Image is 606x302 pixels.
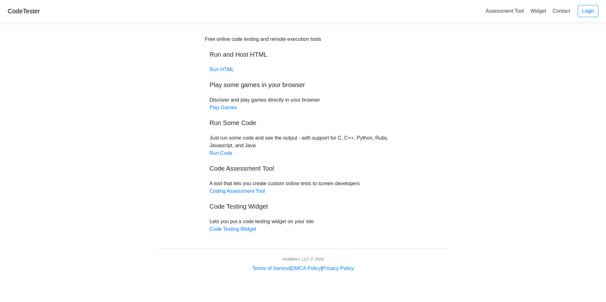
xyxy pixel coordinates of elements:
[210,105,237,110] a: Play Games
[210,119,396,127] h5: Run Some Code
[550,6,573,16] a: Contact
[210,67,234,72] a: Run HTML
[210,81,396,89] h5: Play some games in your browser
[205,35,321,43] div: Free online code testing and remote execution tools
[210,150,232,156] a: Run Code
[528,6,549,16] a: Widget
[210,226,256,232] a: Code Testing Widget
[210,203,396,210] h5: Code Testing Widget
[210,165,396,172] h5: Code Assessment Tool
[322,266,354,271] a: Privacy Policy
[483,6,526,16] a: Assessment Tool
[205,35,401,233] div: Discover and play games directly in your browser Just run some code and see the output - with sup...
[210,51,396,58] h5: Run and Host HTML
[252,266,290,271] a: Terms of Service
[282,256,324,262] div: AcidWorx, LLC © 2024
[210,188,265,194] a: Coding Assessment Tool
[252,265,354,272] div: | |
[291,266,321,271] a: DMCA Policy
[8,8,40,15] a: CodeTester
[578,5,598,17] a: Login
